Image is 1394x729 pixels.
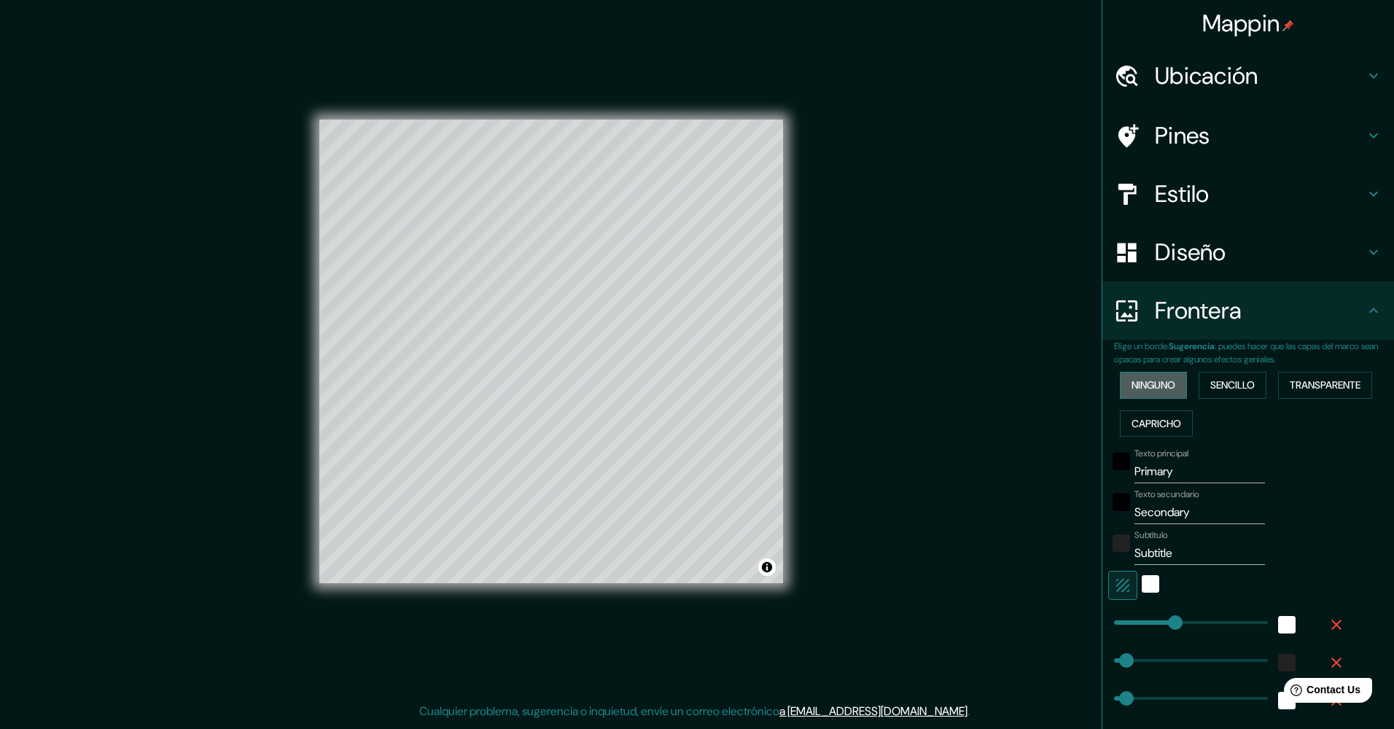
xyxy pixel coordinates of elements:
div: . [970,703,972,720]
button: Blanco [1278,616,1296,634]
button: Ninguno [1120,372,1187,399]
h4: Estilo [1155,179,1365,208]
button: Capricho [1120,410,1193,437]
div: Diseño [1102,223,1394,281]
font: Ninguno [1132,376,1175,394]
a: a [EMAIL_ADDRESS][DOMAIN_NAME] [779,703,967,719]
font: Capricho [1132,415,1181,433]
font: Sencillo [1210,376,1255,394]
p: Cualquier problema, sugerencia o inquietud, envíe un correo electrónico . [419,703,970,720]
iframe: Help widget launcher [1264,672,1378,713]
img: pin-icon.png [1282,20,1294,31]
button: negro [1113,494,1130,511]
button: color-222222 [1113,534,1130,552]
h4: Pines [1155,121,1365,150]
label: Subtítulo [1134,529,1168,542]
font: Mappin [1202,8,1280,39]
font: Transparente [1290,376,1360,394]
div: Estilo [1102,165,1394,223]
div: Frontera [1102,281,1394,340]
div: Pines [1102,106,1394,165]
label: Texto secundario [1134,488,1199,501]
h4: Frontera [1155,296,1365,325]
div: . [972,703,975,720]
div: Ubicación [1102,47,1394,105]
button: Transparente [1278,372,1372,399]
label: Texto principal [1134,448,1188,460]
button: Blanco [1142,575,1159,593]
button: negro [1113,453,1130,470]
h4: Diseño [1155,238,1365,267]
button: Alternar atribución [758,558,776,576]
b: Sugerencia [1169,340,1215,352]
button: color-222222 [1278,654,1296,671]
h4: Ubicación [1155,61,1365,90]
p: Elige un borde. : puedes hacer que las capas del marco sean opacas para crear algunos efectos gen... [1114,340,1394,366]
button: Sencillo [1199,372,1266,399]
